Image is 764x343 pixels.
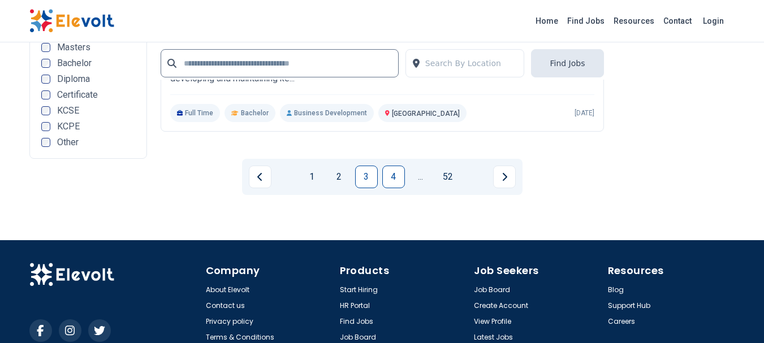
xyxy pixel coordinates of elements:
a: Resources [609,12,659,30]
input: Other [41,138,50,147]
h4: Company [206,263,333,279]
a: Jump forward [409,166,432,188]
span: Other [57,138,79,147]
a: Page 4 [382,166,405,188]
a: Terms & Conditions [206,333,274,342]
input: KCPE [41,122,50,131]
a: Contact us [206,301,245,310]
span: Bachelor [241,108,269,118]
h4: Job Seekers [474,263,601,279]
p: Business Development [280,104,374,122]
span: Bachelor [57,59,92,68]
input: Bachelor [41,59,50,68]
ul: Pagination [249,166,516,188]
h4: Resources [608,263,735,279]
span: Certificate [57,90,98,99]
a: Home [531,12,563,30]
a: Find Jobs [563,12,609,30]
a: Page 2 [328,166,351,188]
a: Privacy policy [206,317,253,326]
a: Job Board [340,333,376,342]
a: Login [696,10,731,32]
span: Diploma [57,75,90,84]
a: Next page [493,166,516,188]
a: Blog [608,285,624,294]
span: Masters [57,43,90,52]
a: HR Portal [340,301,370,310]
input: Certificate [41,90,50,99]
a: View Profile [474,317,511,326]
img: Elevolt [29,263,114,286]
span: KCPE [57,122,80,131]
a: Create Account [474,301,528,310]
img: Elevolt [29,9,114,33]
a: Page 52 [437,166,459,188]
a: Latest Jobs [474,333,513,342]
button: Find Jobs [531,49,603,77]
a: Previous page [249,166,271,188]
a: Contact [659,12,696,30]
a: About Elevolt [206,285,249,294]
a: Page 1 [301,166,323,188]
iframe: Chat Widget [707,289,764,343]
a: Job Board [474,285,510,294]
a: Start Hiring [340,285,378,294]
h4: Products [340,263,467,279]
a: Page 3 is your current page [355,166,378,188]
p: Full Time [170,104,221,122]
input: Diploma [41,75,50,84]
a: Support Hub [608,301,650,310]
span: KCSE [57,106,79,115]
span: [GEOGRAPHIC_DATA] [392,110,460,118]
p: [DATE] [575,108,594,118]
a: Careers [608,317,635,326]
input: KCSE [41,106,50,115]
a: Find Jobs [340,317,373,326]
input: Masters [41,43,50,52]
